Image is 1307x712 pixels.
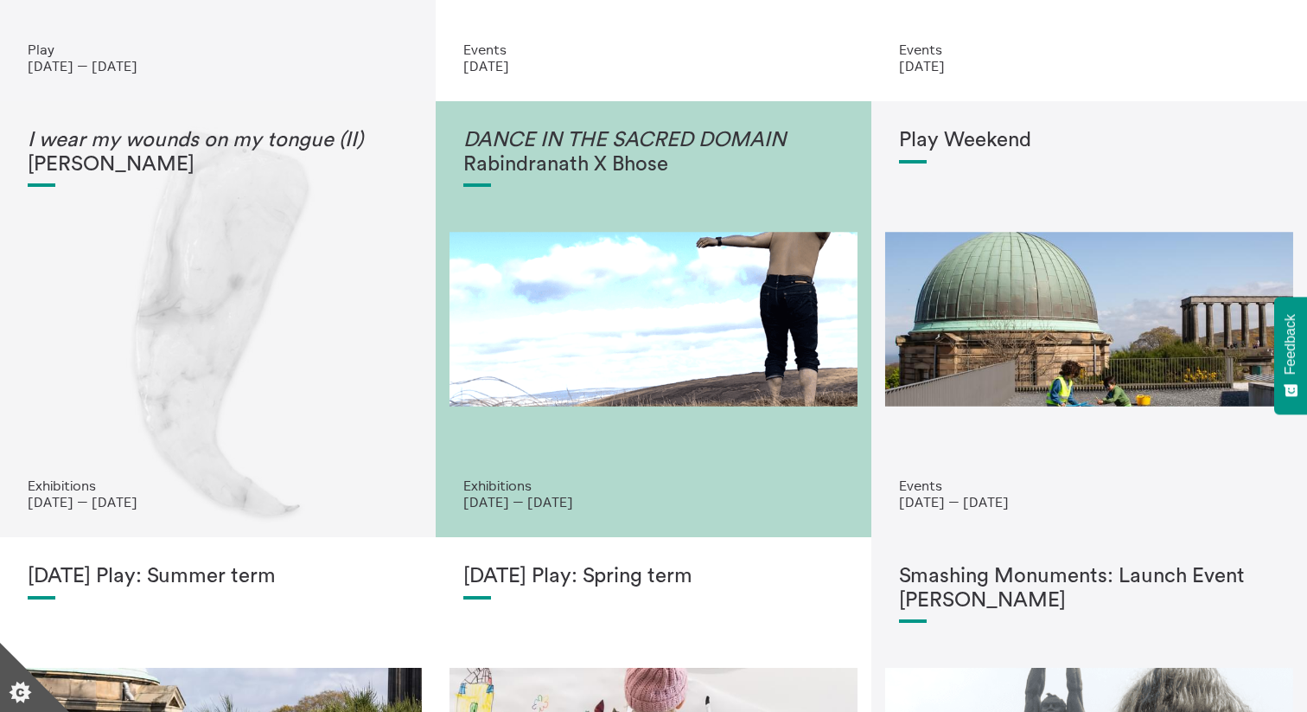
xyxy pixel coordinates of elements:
[871,101,1307,537] a: S80 C1036 Play Weekend Events [DATE] — [DATE]
[28,478,408,493] p: Exhibitions
[899,494,1279,510] p: [DATE] — [DATE]
[463,42,844,57] p: Events
[28,58,408,74] p: [DATE] — [DATE]
[436,101,871,537] a: Development for DANCE IN THE SACRED DOMAIN, courtesy of the artist DANCE IN THE SACRED DOMAINRabi...
[28,42,408,57] p: Play
[28,494,408,510] p: [DATE] — [DATE]
[463,494,844,510] p: [DATE] — [DATE]
[899,478,1279,493] p: Events
[28,130,363,151] em: I wear my wounds on my tongue (II)
[463,130,786,151] em: DANCE IN THE SACRED DOMAIN
[28,565,408,589] h1: [DATE] Play: Summer term
[899,129,1279,153] h1: Play Weekend
[899,565,1279,613] h1: Smashing Monuments: Launch Event [PERSON_NAME]
[899,42,1279,57] p: Events
[1283,314,1298,375] span: Feedback
[463,565,844,589] h1: [DATE] Play: Spring term
[1274,297,1307,414] button: Feedback - Show survey
[463,129,844,176] h1: Rabindranath X Bhose
[28,129,408,176] h1: [PERSON_NAME]
[899,58,1279,74] p: [DATE]
[463,58,844,74] p: [DATE]
[463,478,844,493] p: Exhibitions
